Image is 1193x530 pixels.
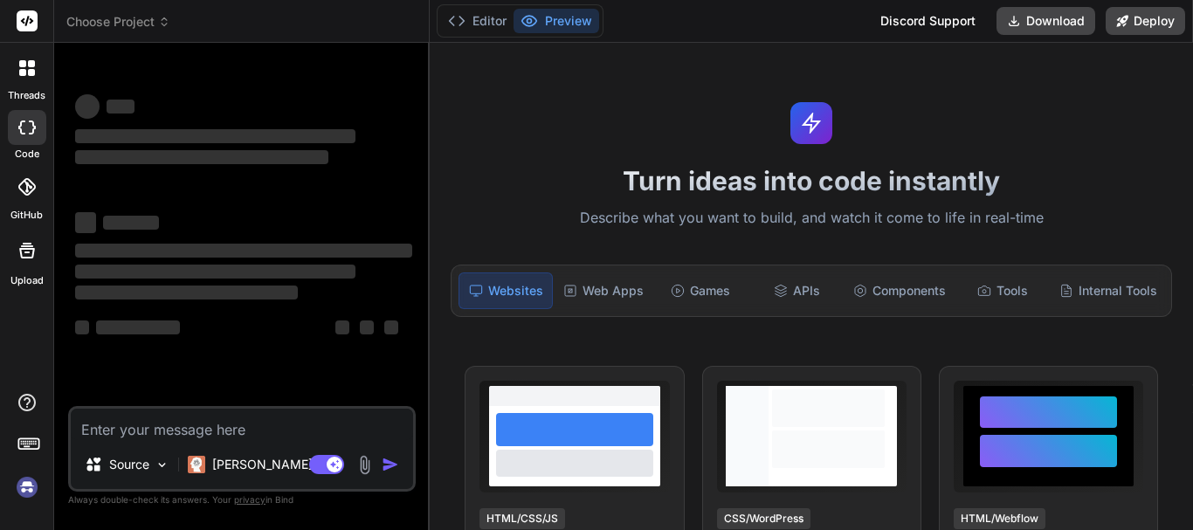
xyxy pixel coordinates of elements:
[12,472,42,502] img: signin
[75,212,96,233] span: ‌
[96,320,180,334] span: ‌
[440,207,1183,230] p: Describe what you want to build, and watch it come to life in real-time
[996,7,1095,35] button: Download
[15,147,39,162] label: code
[75,129,355,143] span: ‌
[10,208,43,223] label: GitHub
[75,150,328,164] span: ‌
[212,456,342,473] p: [PERSON_NAME] 4 S..
[155,458,169,472] img: Pick Models
[441,9,514,33] button: Editor
[954,508,1045,529] div: HTML/Webflow
[514,9,599,33] button: Preview
[75,265,355,279] span: ‌
[654,272,747,309] div: Games
[846,272,953,309] div: Components
[750,272,843,309] div: APIs
[360,320,374,334] span: ‌
[355,455,375,475] img: attachment
[234,494,265,505] span: privacy
[870,7,986,35] div: Discord Support
[68,492,416,508] p: Always double-check its answers. Your in Bind
[382,456,399,473] img: icon
[75,94,100,119] span: ‌
[75,244,412,258] span: ‌
[384,320,398,334] span: ‌
[459,272,553,309] div: Websites
[10,273,44,288] label: Upload
[109,456,149,473] p: Source
[956,272,1049,309] div: Tools
[75,286,298,299] span: ‌
[335,320,349,334] span: ‌
[75,320,89,334] span: ‌
[66,13,170,31] span: Choose Project
[440,165,1183,196] h1: Turn ideas into code instantly
[1106,7,1185,35] button: Deploy
[188,456,205,473] img: Claude 4 Sonnet
[107,100,134,114] span: ‌
[717,508,810,529] div: CSS/WordPress
[479,508,565,529] div: HTML/CSS/JS
[556,272,651,309] div: Web Apps
[8,88,45,103] label: threads
[1052,272,1164,309] div: Internal Tools
[103,216,159,230] span: ‌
